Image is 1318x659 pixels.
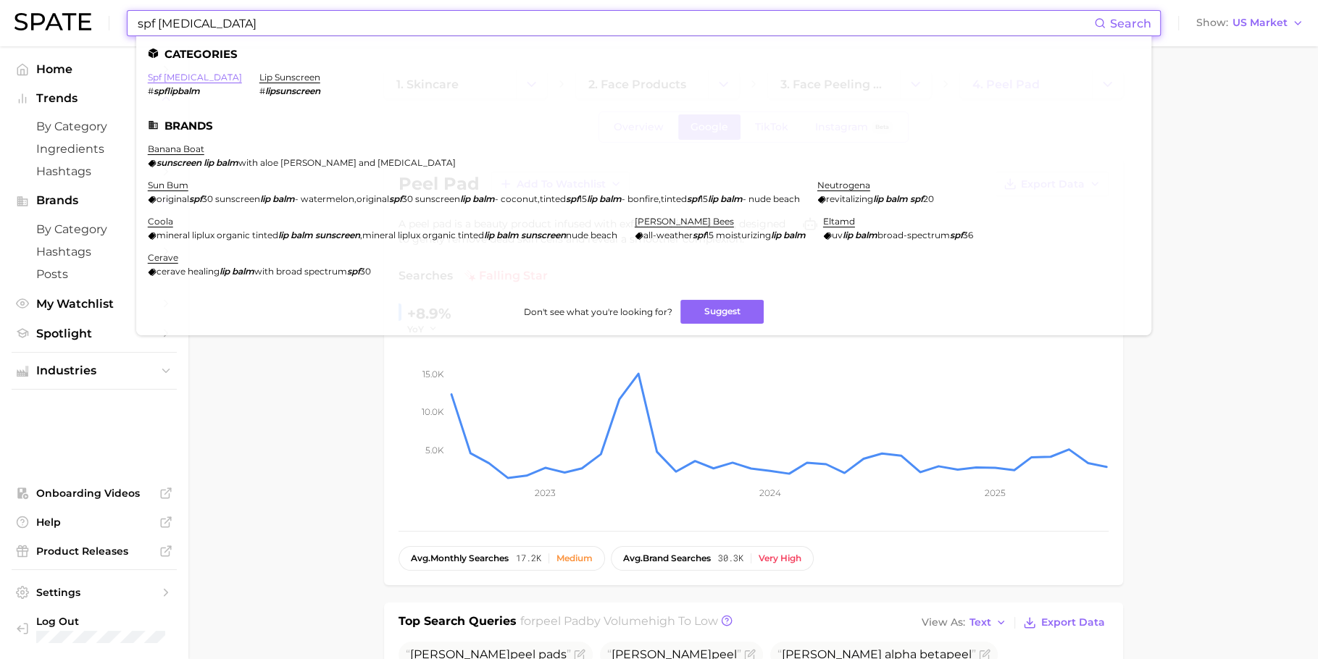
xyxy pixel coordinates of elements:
[535,487,556,498] tspan: 2023
[599,193,622,204] em: balm
[523,306,672,317] span: Don't see what you're looking for?
[295,193,354,204] span: - watermelon
[1196,19,1228,27] span: Show
[923,193,934,204] span: 20
[984,487,1005,498] tspan: 2025
[693,230,706,240] em: spf
[623,553,711,563] span: brand searches
[843,230,853,240] em: lip
[356,193,389,204] span: original
[12,293,177,315] a: My Watchlist
[566,193,579,204] em: spf
[1110,17,1151,30] span: Search
[516,553,541,563] span: 17.2k
[885,193,908,204] em: balm
[708,193,718,204] em: lip
[12,58,177,80] a: Home
[148,230,617,240] div: ,
[272,193,295,204] em: balm
[399,546,605,571] button: avg.monthly searches17.2kMedium
[220,266,230,277] em: lip
[12,610,177,648] a: Log out. Currently logged in with e-mail jenny.zeng@spate.nyc.
[422,369,444,379] tspan: 15.0k
[12,190,177,211] button: Brands
[36,487,152,500] span: Onboarding Videos
[12,160,177,182] a: Hashtags
[36,586,152,599] span: Settings
[254,266,347,277] span: with broad spectrum
[204,157,214,168] em: lip
[706,230,771,240] span: 15 moisturizing
[238,157,456,168] span: with aloe [PERSON_NAME] and [MEDICAL_DATA]
[950,230,963,240] em: spf
[148,143,204,154] a: banana boat
[718,553,743,563] span: 30.3k
[1041,616,1105,629] span: Export Data
[362,230,484,240] span: mineral liplux organic tinted
[12,540,177,562] a: Product Releases
[148,216,173,227] a: coola
[12,115,177,138] a: by Category
[148,252,178,263] a: cerave
[484,230,494,240] em: lip
[36,615,165,628] span: Log Out
[12,218,177,240] a: by Category
[36,245,152,259] span: Hashtags
[743,193,800,204] span: - nude beach
[36,516,152,529] span: Help
[36,142,152,156] span: Ingredients
[157,193,189,204] span: original
[36,119,152,133] span: by Category
[347,266,360,277] em: spf
[148,193,800,204] div: , , ,
[817,180,870,190] a: neutrogena
[759,553,801,563] div: Very high
[260,193,270,204] em: lip
[136,11,1094,35] input: Search here for a brand, industry, or ingredient
[265,85,320,96] em: lipsunscreen
[472,193,495,204] em: balm
[877,230,950,240] span: broad-spectrum
[520,613,718,633] h2: for by Volume
[157,157,201,168] em: sunscreen
[411,553,430,563] abbr: average
[963,230,973,240] span: 36
[36,297,152,311] span: My Watchlist
[12,482,177,504] a: Onboarding Videos
[425,445,444,456] tspan: 5.0k
[148,72,242,83] a: spf [MEDICAL_DATA]
[148,85,154,96] span: #
[535,614,586,628] span: peel pad
[687,193,700,204] em: spf
[521,230,566,240] em: sunscreen
[36,267,152,281] span: Posts
[661,193,687,204] span: tinted
[635,216,734,227] a: [PERSON_NAME] bees
[399,613,517,633] h1: Top Search Queries
[411,553,509,563] span: monthly searches
[12,582,177,603] a: Settings
[389,193,402,204] em: spf
[922,618,965,626] span: View As
[826,193,873,204] span: revitalizing
[259,85,265,96] span: #
[969,618,991,626] span: Text
[700,193,708,204] span: 15
[36,327,152,340] span: Spotlight
[291,230,313,240] em: balm
[36,164,152,178] span: Hashtags
[611,546,814,571] button: avg.brand searches30.3kVery high
[873,193,883,204] em: lip
[12,263,177,285] a: Posts
[36,92,152,105] span: Trends
[540,193,566,204] span: tinted
[148,180,188,190] a: sun bum
[556,553,593,563] div: Medium
[622,193,659,204] span: - bonfire
[12,511,177,533] a: Help
[148,48,1140,60] li: Categories
[832,230,843,240] span: uv
[495,193,538,204] span: - coconut
[623,553,643,563] abbr: average
[315,230,360,240] em: sunscreen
